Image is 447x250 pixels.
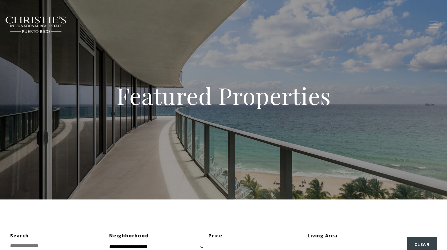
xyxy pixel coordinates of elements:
[208,231,303,240] div: Price
[10,231,104,240] div: Search
[308,231,402,240] div: Living Area
[109,231,203,240] div: Neighborhood
[74,81,373,110] h1: Featured Properties
[5,16,67,34] img: Christie's International Real Estate black text logo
